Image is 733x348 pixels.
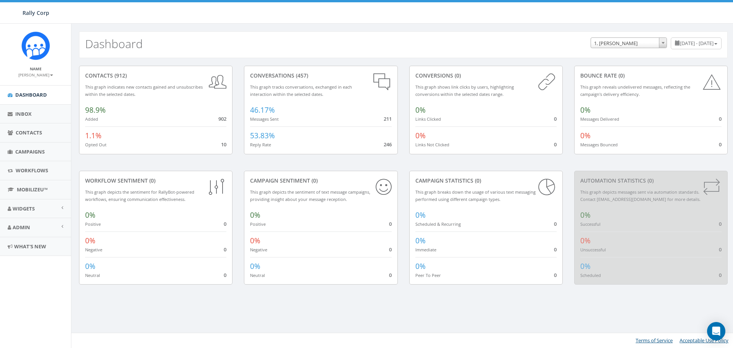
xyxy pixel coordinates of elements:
span: 0% [250,261,260,271]
span: 0% [580,236,591,246]
span: (0) [148,177,155,184]
small: Scheduled [580,272,601,278]
span: (0) [473,177,481,184]
small: Negative [250,247,267,253]
small: Added [85,116,98,122]
span: 0 [224,272,226,278]
small: Scheduled & Recurring [415,221,461,227]
div: conversations [250,72,391,79]
small: Positive [85,221,101,227]
span: Workflows [16,167,48,174]
div: Campaign Statistics [415,177,557,185]
span: 0 [389,220,392,227]
span: 1. James Martin [591,37,667,48]
span: 0 [554,115,557,122]
span: 0 [719,246,722,253]
span: 246 [384,141,392,148]
div: Open Intercom Messenger [707,322,725,340]
span: 0 [554,246,557,253]
span: MobilizeU™ [17,186,48,193]
small: This graph shows link clicks by users, highlighting conversions within the selected dates range. [415,84,514,97]
a: Terms of Service [636,337,673,344]
small: Messages Sent [250,116,279,122]
small: Messages Delivered [580,116,619,122]
span: 0 [719,141,722,148]
span: 0 [224,246,226,253]
span: (0) [310,177,318,184]
span: Campaigns [15,148,45,155]
div: Automation Statistics [580,177,722,185]
span: 902 [218,115,226,122]
span: 0% [85,261,95,271]
h2: Dashboard [85,37,143,50]
span: (0) [646,177,654,184]
span: 0% [250,210,260,220]
span: Admin [13,224,30,231]
span: 0 [389,246,392,253]
small: Negative [85,247,102,253]
span: Dashboard [15,91,47,98]
span: (457) [294,72,308,79]
small: Opted Out [85,142,107,147]
small: This graph depicts messages sent via automation standards. Contact [EMAIL_ADDRESS][DOMAIN_NAME] f... [580,189,701,202]
span: 0% [415,105,426,115]
small: Immediate [415,247,436,253]
span: (912) [113,72,127,79]
small: This graph tracks conversations, exchanged in each interaction within the selected dates. [250,84,352,97]
small: Name [30,66,42,71]
div: contacts [85,72,226,79]
span: 0 [719,272,722,278]
span: 0 [554,220,557,227]
small: Links Clicked [415,116,441,122]
span: 0% [580,105,591,115]
span: 0 [554,272,557,278]
span: 1. James Martin [591,38,667,49]
small: [PERSON_NAME] [18,72,53,78]
span: 10 [221,141,226,148]
span: 0% [580,210,591,220]
a: Acceptable Use Policy [680,337,728,344]
div: Bounce Rate [580,72,722,79]
span: 1.1% [85,131,102,141]
small: Neutral [250,272,265,278]
img: Icon_1.png [21,31,50,60]
small: Peer To Peer [415,272,441,278]
span: (0) [453,72,461,79]
small: Unsuccessful [580,247,606,253]
span: 0% [250,236,260,246]
span: 0 [224,220,226,227]
small: Neutral [85,272,100,278]
span: 46.17% [250,105,275,115]
span: 0 [554,141,557,148]
small: This graph indicates new contacts gained and unsubscribes within the selected dates. [85,84,203,97]
span: 0% [580,131,591,141]
small: This graph depicts the sentiment of text message campaigns, providing insight about your message ... [250,189,370,202]
span: 98.9% [85,105,106,115]
span: 0 [389,272,392,278]
small: This graph depicts the sentiment for RallyBot-powered workflows, ensuring communication effective... [85,189,194,202]
span: 53.83% [250,131,275,141]
small: Messages Bounced [580,142,618,147]
small: Successful [580,221,601,227]
a: [PERSON_NAME] [18,71,53,78]
div: conversions [415,72,557,79]
span: (0) [617,72,625,79]
span: 0% [85,236,95,246]
small: Links Not Clicked [415,142,449,147]
span: Rally Corp [23,9,49,16]
small: Reply Rate [250,142,271,147]
small: Positive [250,221,266,227]
span: 0% [415,261,426,271]
small: This graph reveals undelivered messages, reflecting the campaign's delivery efficiency. [580,84,690,97]
span: Widgets [13,205,35,212]
span: [DATE] - [DATE] [680,40,714,47]
div: Workflow Sentiment [85,177,226,185]
span: Inbox [15,110,32,117]
span: What's New [14,243,46,250]
span: 0% [415,131,426,141]
span: 0 [719,220,722,227]
span: 0% [415,210,426,220]
div: Campaign Sentiment [250,177,391,185]
span: 0 [719,115,722,122]
span: 0% [85,210,95,220]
